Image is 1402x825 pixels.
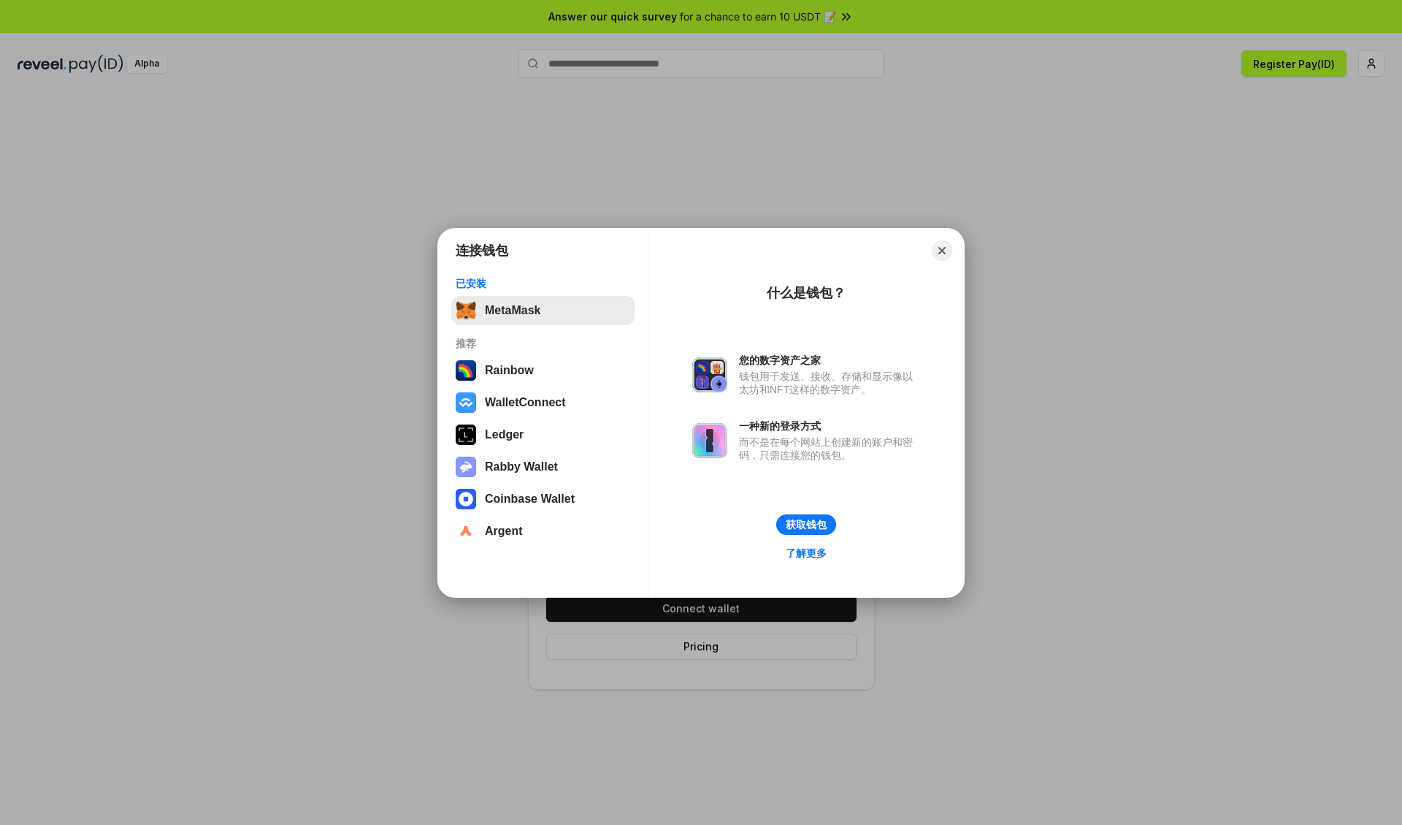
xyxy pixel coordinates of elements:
[456,337,630,350] div: 推荐
[739,370,920,396] div: 钱包用于发送、接收、存储和显示像以太坊和NFT这样的数字资产。
[451,296,635,325] button: MetaMask
[485,396,566,409] div: WalletConnect
[456,392,476,413] img: svg+xml,%3Csvg%20width%3D%2228%22%20height%3D%2228%22%20viewBox%3D%220%200%2028%2028%22%20fill%3D...
[456,242,508,259] h1: 连接钱包
[451,517,635,546] button: Argent
[786,518,827,531] div: 获取钱包
[456,521,476,541] img: svg+xml,%3Csvg%20width%3D%2228%22%20height%3D%2228%22%20viewBox%3D%220%200%2028%2028%22%20fill%3D...
[451,388,635,417] button: WalletConnect
[739,436,920,462] div: 而不是在每个网站上创建新的账户和密码，只需连接您的钱包。
[485,460,558,474] div: Rabby Wallet
[451,452,635,482] button: Rabby Wallet
[456,425,476,445] img: svg+xml,%3Csvg%20xmlns%3D%22http%3A%2F%2Fwww.w3.org%2F2000%2Fsvg%22%20width%3D%2228%22%20height%3...
[485,364,534,377] div: Rainbow
[932,240,952,261] button: Close
[451,356,635,385] button: Rainbow
[485,304,540,317] div: MetaMask
[485,493,575,506] div: Coinbase Wallet
[786,547,827,560] div: 了解更多
[456,457,476,477] img: svg+xml,%3Csvg%20xmlns%3D%22http%3A%2F%2Fwww.w3.org%2F2000%2Fsvg%22%20fill%3D%22none%22%20viewBox...
[777,544,835,563] a: 了解更多
[692,357,727,392] img: svg+xml,%3Csvg%20xmlns%3D%22http%3A%2F%2Fwww.w3.org%2F2000%2Fsvg%22%20fill%3D%22none%22%20viewBox...
[451,484,635,514] button: Coinbase Wallet
[456,489,476,509] img: svg+xml,%3Csvg%20width%3D%2228%22%20height%3D%2228%22%20viewBox%3D%220%200%2028%2028%22%20fill%3D...
[692,423,727,458] img: svg+xml,%3Csvg%20xmlns%3D%22http%3A%2F%2Fwww.w3.org%2F2000%2Fsvg%22%20fill%3D%22none%22%20viewBox...
[767,284,846,302] div: 什么是钱包？
[456,300,476,321] img: svg+xml,%3Csvg%20fill%3D%22none%22%20height%3D%2233%22%20viewBox%3D%220%200%2035%2033%22%20width%...
[485,525,523,538] div: Argent
[485,428,524,441] div: Ledger
[451,420,635,449] button: Ledger
[776,514,836,535] button: 获取钱包
[739,419,920,433] div: 一种新的登录方式
[739,354,920,367] div: 您的数字资产之家
[456,360,476,381] img: svg+xml,%3Csvg%20width%3D%22120%22%20height%3D%22120%22%20viewBox%3D%220%200%20120%20120%22%20fil...
[456,277,630,290] div: 已安装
